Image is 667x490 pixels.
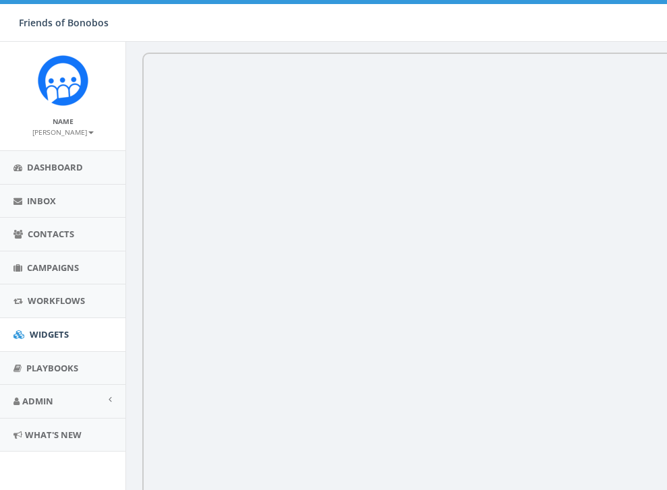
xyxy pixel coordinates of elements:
[38,55,88,106] img: Rally_Corp_Icon.png
[32,127,94,137] small: [PERSON_NAME]
[27,161,83,173] span: Dashboard
[32,125,94,137] a: [PERSON_NAME]
[53,117,74,126] small: Name
[30,328,69,340] span: Widgets
[28,228,74,240] span: Contacts
[26,362,78,374] span: Playbooks
[28,295,85,307] span: Workflows
[22,395,53,407] span: Admin
[25,429,82,441] span: What's New
[27,195,56,207] span: Inbox
[19,16,109,29] span: Friends of Bonobos
[27,262,79,274] span: Campaigns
